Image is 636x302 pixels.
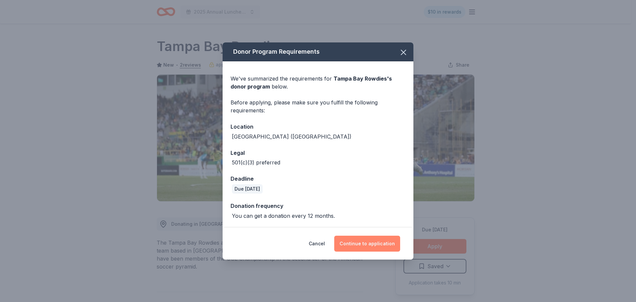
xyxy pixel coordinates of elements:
[231,149,405,157] div: Legal
[223,42,413,61] div: Donor Program Requirements
[231,174,405,183] div: Deadline
[231,98,405,114] div: Before applying, please make sure you fulfill the following requirements:
[232,133,351,141] div: [GEOGRAPHIC_DATA] ([GEOGRAPHIC_DATA])
[231,122,405,131] div: Location
[232,212,335,220] div: You can get a donation every 12 months.
[232,158,280,166] div: 501(c)(3) preferred
[334,236,400,252] button: Continue to application
[309,236,325,252] button: Cancel
[231,202,405,210] div: Donation frequency
[232,184,263,194] div: Due [DATE]
[231,75,405,91] div: We've summarized the requirements for below.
